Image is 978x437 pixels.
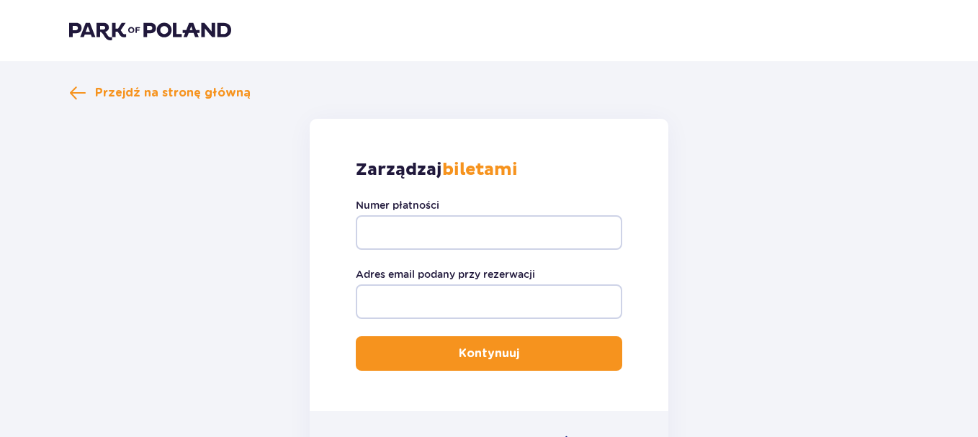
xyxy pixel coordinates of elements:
span: Przejdź na stronę główną [95,85,251,101]
a: Przejdź na stronę główną [69,84,251,102]
img: Park of Poland logo [69,20,231,40]
strong: biletami [442,159,518,181]
label: Adres email podany przy rezerwacji [356,267,535,281]
label: Numer płatności [356,198,439,212]
p: Zarządzaj [356,159,518,181]
p: Kontynuuj [459,346,519,361]
button: Kontynuuj [356,336,622,371]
